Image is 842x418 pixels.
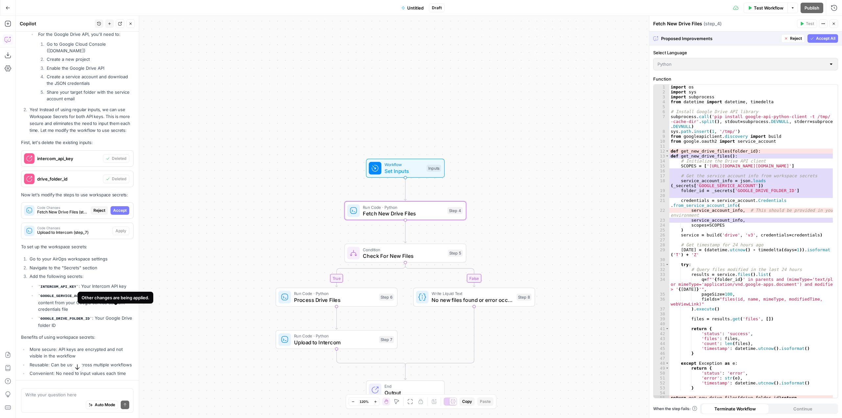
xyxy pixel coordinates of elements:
[654,85,669,89] div: 1
[28,264,134,271] li: Navigate to the "Secrets" section
[654,99,669,104] div: 4
[654,262,669,267] div: 31
[654,361,669,366] div: 48
[654,292,669,297] div: 35
[38,285,79,289] code: INTERCOM_API_KEY
[657,61,826,67] input: Python
[405,262,475,287] g: Edge from step_5 to step_8
[28,370,134,377] li: Convenient: No need to input values each time
[790,36,802,41] span: Reject
[816,36,835,41] span: Accept All
[112,156,126,161] span: Deleted
[45,56,134,62] li: Create a new project
[462,399,472,405] span: Copy
[432,296,513,304] span: No new files found or error occurred in Google Drive check. Status: {{ step_4.output.status }} {%...
[37,176,100,182] span: drive_folder_id
[654,326,669,331] div: 41
[113,208,127,213] span: Accept
[654,94,669,99] div: 3
[654,307,669,311] div: 37
[427,165,441,172] div: Inputs
[28,273,134,329] li: Add the following secrets:
[477,397,493,406] button: Paste
[363,204,444,210] span: Run Code · Python
[654,163,669,168] div: 15
[654,134,669,139] div: 9
[379,294,394,301] div: Step 6
[654,208,669,218] div: 22
[384,167,423,175] span: Set Inputs
[805,5,819,11] span: Publish
[384,389,438,397] span: Output
[38,317,92,321] code: GOOGLE_DRIVE_FOLDER_ID
[335,262,406,287] g: Edge from step_5 to step_6
[797,19,817,28] button: Test
[405,307,474,367] g: Edge from step_8 to step_5-conditional-end
[714,406,756,412] span: Terminate Workflow
[447,207,463,214] div: Step 4
[801,3,823,13] button: Publish
[111,206,129,215] button: Accept
[654,218,669,223] div: 23
[654,272,669,277] div: 33
[95,402,115,408] span: Auto Mode
[276,288,397,307] div: Run Code · PythonProcess Drive FilesStep 6
[654,297,669,307] div: 36
[654,381,669,385] div: 52
[654,129,669,134] div: 8
[103,175,129,183] button: Deleted
[654,193,669,198] div: 20
[38,294,92,298] code: GOOGLE_SERVICE_ACCOUNT
[432,5,442,11] span: Draft
[294,290,376,297] span: Run Code · Python
[665,326,669,331] span: Toggle code folding, rows 41 through 46
[37,155,100,162] span: intercom_api_key
[344,244,466,262] div: ConditionCheck For New FilesStep 5
[781,34,805,43] button: Reject
[363,252,445,260] span: Check For New Files
[654,385,669,390] div: 53
[45,89,134,102] li: Share your target folder with the service account email
[654,351,669,356] div: 46
[37,230,110,235] span: Upload to Intercom (step_7)
[654,242,669,247] div: 28
[30,106,134,134] p: Yes! Instead of using regular inputs, we can use Workspace Secrets for both API keys. This is mor...
[45,65,134,71] li: Enable the Google Drive API
[654,223,669,228] div: 24
[654,395,669,405] div: 55
[654,257,669,262] div: 30
[407,5,424,11] span: Untitled
[654,247,669,257] div: 29
[654,198,669,208] div: 21
[654,346,669,351] div: 45
[654,376,669,381] div: 51
[294,296,376,304] span: Process Drive Files
[28,346,134,359] li: More secure: API keys are encrypted and not visible in the workflow
[653,76,838,82] label: Function
[654,114,669,129] div: 7
[654,228,669,233] div: 25
[384,161,423,168] span: Workflow
[654,89,669,94] div: 2
[86,401,118,409] button: Auto Mode
[744,3,787,13] button: Test Workflow
[754,5,783,11] span: Test Workflow
[704,20,722,27] span: ( step_4 )
[28,361,134,368] li: Reusable: Can be used across multiple workflows
[432,290,513,297] span: Write Liquid Text
[20,20,93,27] div: Copilot
[769,404,837,414] button: Continue
[37,315,134,329] li: : Your Google Drive folder ID
[28,256,134,262] li: Go to your AirOps workspace settings
[654,154,669,159] div: 13
[665,361,669,366] span: Toggle code folding, rows 48 through 53
[37,206,88,209] span: Code Changes
[665,366,669,371] span: Toggle code folding, rows 49 through 53
[404,220,407,243] g: Edge from step_4 to step_5
[654,237,669,242] div: 27
[344,381,466,399] div: EndOutput
[807,34,838,43] button: Accept All
[93,208,105,213] span: Reject
[654,390,669,395] div: 54
[654,144,669,149] div: 11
